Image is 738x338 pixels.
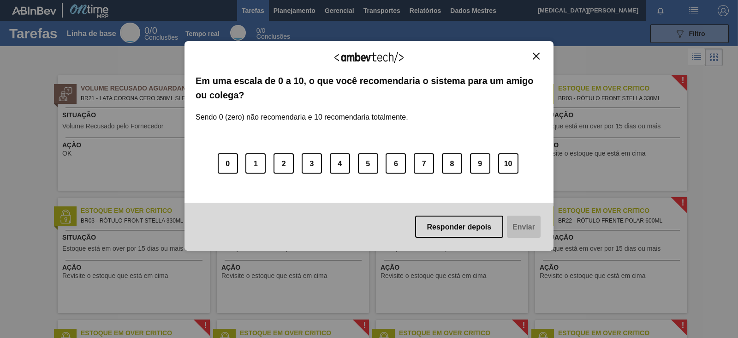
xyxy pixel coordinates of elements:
[310,159,314,167] font: 3
[366,159,370,167] font: 5
[218,153,238,174] button: 0
[415,216,504,238] button: Responder depois
[330,153,350,174] button: 4
[334,52,404,63] img: Logotipo Ambevtech
[498,153,518,174] button: 10
[338,159,342,167] font: 4
[196,113,408,121] font: Sendo 0 (zero) não recomendaria e 10 recomendaria totalmente.
[504,159,512,167] font: 10
[282,159,286,167] font: 2
[358,153,378,174] button: 5
[394,159,398,167] font: 6
[226,159,230,167] font: 0
[533,53,540,60] img: Fechar
[422,159,426,167] font: 7
[414,153,434,174] button: 7
[254,159,258,167] font: 1
[530,52,542,60] button: Fechar
[478,159,482,167] font: 9
[302,153,322,174] button: 3
[442,153,462,174] button: 8
[245,153,266,174] button: 1
[450,159,454,167] font: 8
[196,76,534,100] font: Em uma escala de 0 a 10, o que você recomendaria o sistema para um amigo ou colega?
[470,153,490,174] button: 9
[386,153,406,174] button: 6
[274,153,294,174] button: 2
[427,223,492,230] font: Responder depois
